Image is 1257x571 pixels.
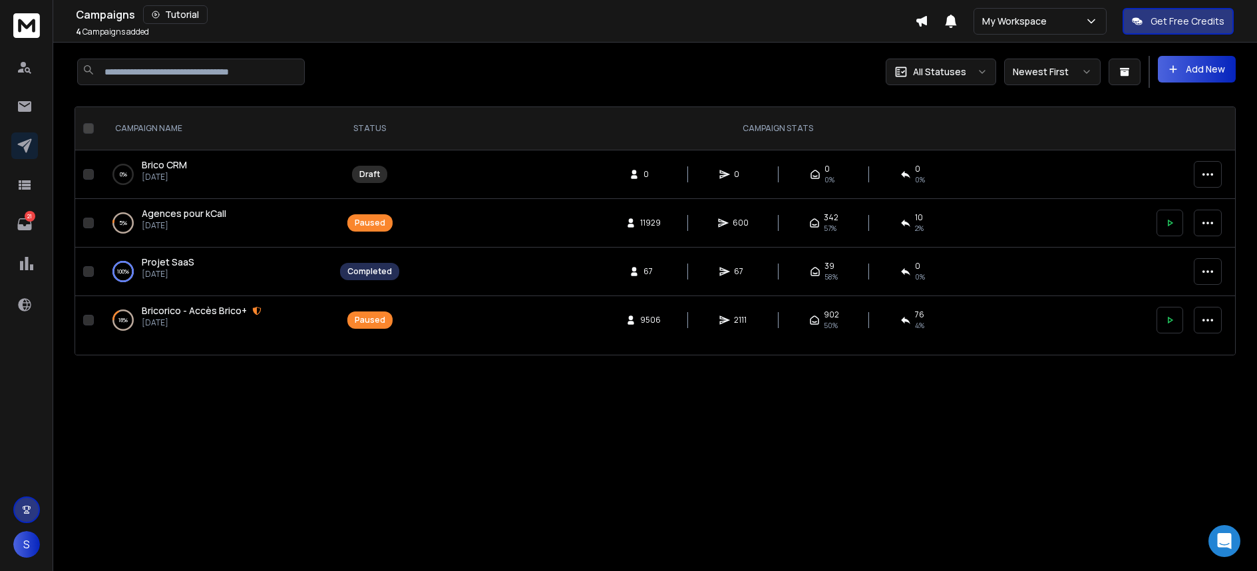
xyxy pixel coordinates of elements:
[142,158,187,171] span: Brico CRM
[118,313,128,327] p: 18 %
[117,265,129,278] p: 100 %
[142,207,226,220] a: Agences pour kCall
[915,223,924,234] span: 2 %
[142,256,194,269] a: Projet SaaS
[142,256,194,268] span: Projet SaaS
[119,216,127,230] p: 5 %
[824,212,838,223] span: 342
[76,5,915,24] div: Campaigns
[824,309,839,320] span: 902
[915,261,920,272] span: 0
[143,5,208,24] button: Tutorial
[142,304,247,317] a: Bricorico - Accès Brico+
[99,248,332,296] td: 100%Projet SaaS[DATE]
[142,158,187,172] a: Brico CRM
[407,107,1149,150] th: CAMPAIGN STATS
[734,266,747,277] span: 67
[640,218,661,228] span: 11929
[99,107,332,150] th: CAMPAIGN NAME
[824,164,830,174] span: 0
[643,169,657,180] span: 0
[1151,15,1224,28] p: Get Free Credits
[733,218,749,228] span: 600
[824,261,834,272] span: 39
[1208,525,1240,557] div: Open Intercom Messenger
[142,317,262,328] p: [DATE]
[355,218,385,228] div: Paused
[347,266,392,277] div: Completed
[913,65,966,79] p: All Statuses
[640,315,661,325] span: 9506
[25,211,35,222] p: 21
[332,107,407,150] th: STATUS
[1123,8,1234,35] button: Get Free Credits
[643,266,657,277] span: 67
[142,172,187,182] p: [DATE]
[99,296,332,345] td: 18%Bricorico - Accès Brico+[DATE]
[99,199,332,248] td: 5%Agences pour kCall[DATE]
[355,315,385,325] div: Paused
[1004,59,1101,85] button: Newest First
[915,164,920,174] span: 0
[76,26,81,37] span: 4
[824,272,838,282] span: 58 %
[142,269,194,280] p: [DATE]
[99,150,332,199] td: 0%Brico CRM[DATE]
[915,272,925,282] span: 0 %
[734,315,747,325] span: 2111
[915,174,925,185] span: 0%
[359,169,380,180] div: Draft
[120,168,127,181] p: 0 %
[824,320,838,331] span: 50 %
[13,531,40,558] button: S
[915,309,924,320] span: 76
[76,27,149,37] p: Campaigns added
[824,223,836,234] span: 57 %
[142,220,226,231] p: [DATE]
[982,15,1052,28] p: My Workspace
[734,169,747,180] span: 0
[915,212,923,223] span: 10
[824,174,834,185] span: 0%
[1158,56,1236,83] button: Add New
[142,304,247,317] span: Bricorico - Accès Brico+
[11,211,38,238] a: 21
[915,320,924,331] span: 4 %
